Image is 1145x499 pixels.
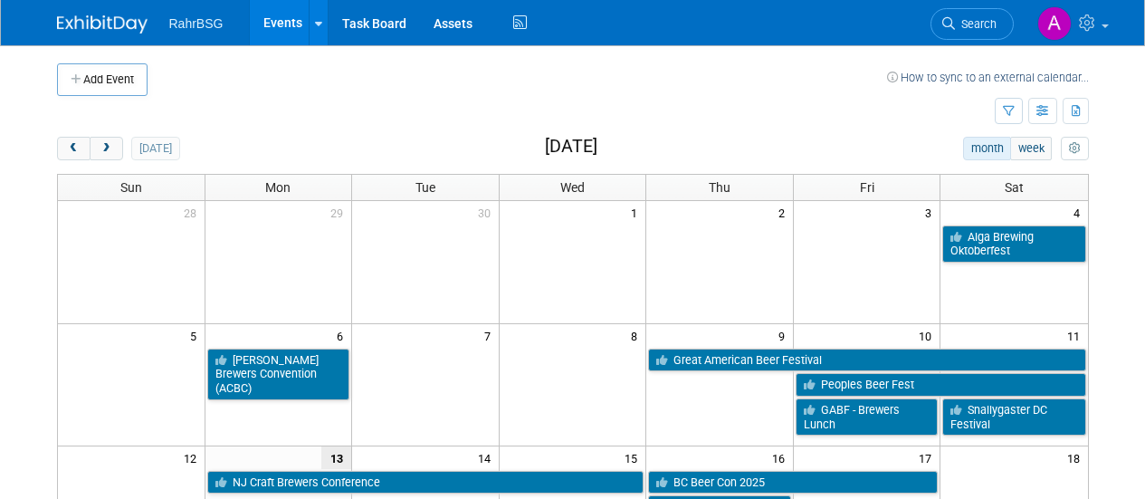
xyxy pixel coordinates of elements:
a: Great American Beer Festival [648,349,1085,372]
span: 2 [777,201,793,224]
span: 10 [917,324,940,347]
span: 16 [770,446,793,469]
span: Search [955,17,997,31]
a: NJ Craft Brewers Conference [207,471,644,494]
h2: [DATE] [545,137,597,157]
img: ExhibitDay [57,15,148,34]
a: GABF - Brewers Lunch [796,398,939,436]
span: Fri [860,180,874,195]
span: Tue [415,180,435,195]
img: Ashley Grotewold [1037,6,1072,41]
span: 6 [335,324,351,347]
span: 5 [188,324,205,347]
a: BC Beer Con 2025 [648,471,938,494]
span: 28 [182,201,205,224]
span: 12 [182,446,205,469]
a: Snallygaster DC Festival [942,398,1085,436]
span: 8 [629,324,645,347]
span: 17 [917,446,940,469]
button: [DATE] [131,137,179,160]
button: month [963,137,1011,160]
span: 1 [629,201,645,224]
span: Wed [560,180,585,195]
a: Alga Brewing Oktoberfest [942,226,1085,263]
span: 11 [1065,324,1088,347]
button: prev [57,137,91,160]
span: Mon [265,180,291,195]
span: 4 [1072,201,1088,224]
span: 30 [476,201,499,224]
a: Peoples Beer Fest [796,373,1086,397]
span: 18 [1065,446,1088,469]
i: Personalize Calendar [1069,143,1081,155]
span: 13 [321,446,351,469]
span: 7 [482,324,499,347]
span: 14 [476,446,499,469]
span: RahrBSG [169,16,224,31]
span: 3 [923,201,940,224]
button: Add Event [57,63,148,96]
span: 29 [329,201,351,224]
a: Search [930,8,1014,40]
span: Thu [709,180,730,195]
button: week [1010,137,1052,160]
button: next [90,137,123,160]
span: Sat [1005,180,1024,195]
span: 15 [623,446,645,469]
span: Sun [120,180,142,195]
button: myCustomButton [1061,137,1088,160]
a: [PERSON_NAME] Brewers Convention (ACBC) [207,349,350,400]
a: How to sync to an external calendar... [887,71,1089,84]
span: 9 [777,324,793,347]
